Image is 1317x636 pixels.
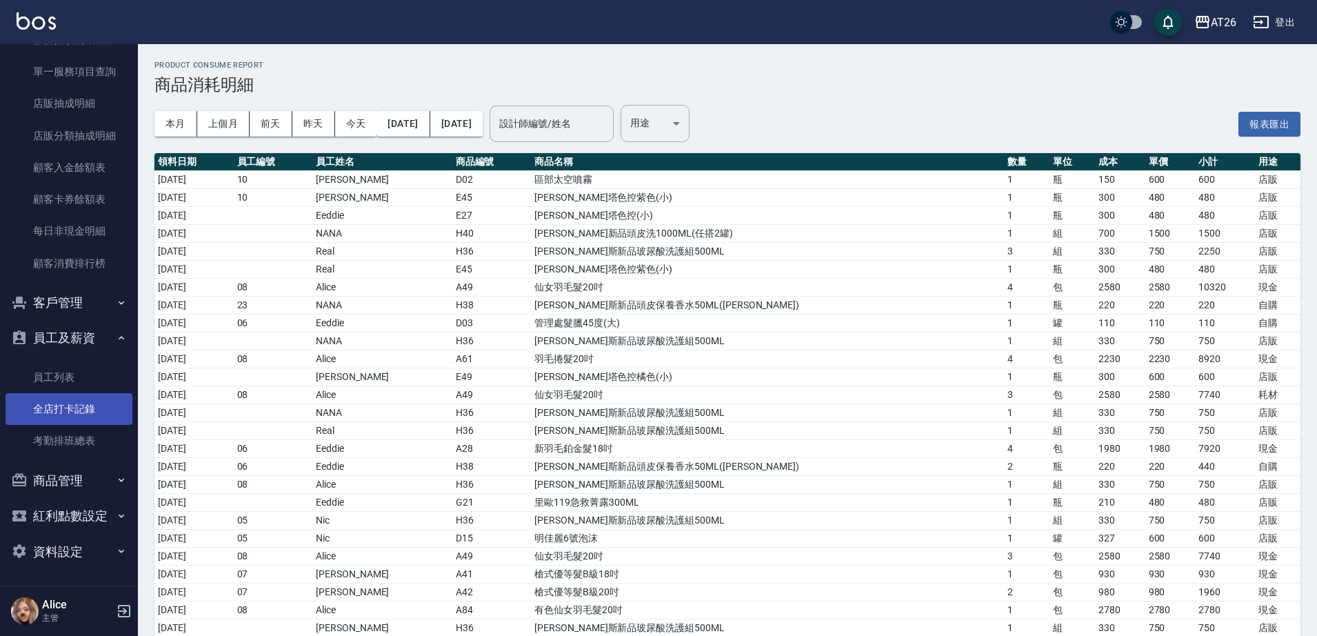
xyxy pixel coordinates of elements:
td: 1 [1004,224,1049,242]
td: 店販 [1255,224,1300,242]
a: 顧客入金餘額表 [6,152,132,183]
td: 2580 [1145,547,1196,565]
td: 1 [1004,170,1049,188]
td: NANA [312,296,452,314]
td: NANA [312,332,452,350]
a: 店販抽成明細 [6,88,132,119]
td: 現金 [1255,565,1300,583]
td: [PERSON_NAME]斯新品玻尿酸洗護組500ML [531,332,1004,350]
td: 750 [1195,404,1255,421]
td: 組 [1049,511,1095,529]
td: 瓶 [1049,188,1095,206]
td: D15 [452,529,532,547]
td: A41 [452,565,532,583]
td: [PERSON_NAME]斯新品玻尿酸洗護組500ML [531,475,1004,493]
td: 750 [1195,332,1255,350]
button: save [1154,8,1182,36]
td: [PERSON_NAME]塔色控紫色(小) [531,188,1004,206]
td: 300 [1095,188,1145,206]
td: 750 [1195,475,1255,493]
td: 組 [1049,224,1095,242]
td: 220 [1195,296,1255,314]
td: 8920 [1195,350,1255,368]
td: Alice [312,350,452,368]
td: 220 [1095,296,1145,314]
td: 1 [1004,493,1049,511]
td: [PERSON_NAME]斯新品玻尿酸洗護組500ML [531,421,1004,439]
td: 220 [1095,457,1145,475]
button: 紅利點數設定 [6,498,132,534]
button: 資料設定 [6,534,132,570]
th: 商品名稱 [531,153,1004,171]
th: 員工姓名 [312,153,452,171]
th: 領料日期 [154,153,234,171]
td: [PERSON_NAME]斯新品玻尿酸洗護組500ML [531,404,1004,421]
td: 10 [234,188,313,206]
button: 報表匯出 [1238,112,1300,137]
td: Eeddie [312,457,452,475]
td: Alice [312,278,452,296]
td: Alice [312,386,452,404]
td: 1 [1004,529,1049,547]
td: 2250 [1195,242,1255,260]
td: 480 [1195,260,1255,278]
button: [DATE] [430,111,483,137]
td: [DATE] [154,332,234,350]
a: 店販分類抽成明細 [6,120,132,152]
td: [PERSON_NAME] [312,368,452,386]
td: 7740 [1195,547,1255,565]
td: 06 [234,314,313,332]
td: 300 [1095,368,1145,386]
td: [DATE] [154,547,234,565]
td: 槍式優等髮B級20吋 [531,583,1004,601]
div: AT26 [1211,14,1236,31]
td: 700 [1095,224,1145,242]
td: 瓶 [1049,457,1095,475]
td: 110 [1095,314,1145,332]
td: 2 [1004,583,1049,601]
td: 930 [1145,565,1196,583]
h5: Alice [42,598,112,612]
td: 店販 [1255,170,1300,188]
td: A61 [452,350,532,368]
td: 750 [1145,475,1196,493]
td: Alice [312,475,452,493]
button: 上個月 [197,111,250,137]
td: 480 [1145,206,1196,224]
td: H36 [452,511,532,529]
td: [PERSON_NAME]塔色控紫色(小) [531,260,1004,278]
td: 包 [1049,547,1095,565]
td: 220 [1145,296,1196,314]
td: 1960 [1195,583,1255,601]
td: D02 [452,170,532,188]
td: [PERSON_NAME]新品頭皮洗1000ML(任搭2罐) [531,224,1004,242]
td: 3 [1004,547,1049,565]
td: 08 [234,278,313,296]
button: 今天 [335,111,377,137]
td: 現金 [1255,278,1300,296]
td: 1 [1004,565,1049,583]
td: 包 [1049,439,1095,457]
td: H38 [452,296,532,314]
td: 2230 [1095,350,1145,368]
td: [DATE] [154,386,234,404]
td: 980 [1095,583,1145,601]
td: Nic [312,529,452,547]
td: 150 [1095,170,1145,188]
td: 2580 [1095,547,1145,565]
td: E27 [452,206,532,224]
td: 羽毛捲髮20吋 [531,350,1004,368]
td: 店販 [1255,529,1300,547]
td: 2580 [1145,278,1196,296]
td: 480 [1145,260,1196,278]
td: [DATE] [154,206,234,224]
td: 08 [234,386,313,404]
td: 480 [1195,188,1255,206]
td: 08 [234,547,313,565]
img: Person [11,597,39,625]
p: 主管 [42,612,112,624]
td: 組 [1049,421,1095,439]
th: 數量 [1004,153,1049,171]
td: 現金 [1255,547,1300,565]
td: 1 [1004,314,1049,332]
